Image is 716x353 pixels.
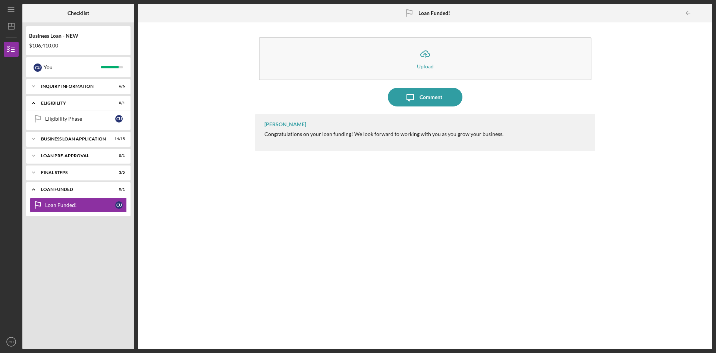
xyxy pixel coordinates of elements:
[264,121,306,127] div: [PERSON_NAME]
[41,187,106,192] div: LOAN FUNDED
[112,154,125,158] div: 0 / 1
[417,64,434,69] div: Upload
[45,116,115,122] div: Eligibility Phase
[34,64,42,72] div: C U
[259,37,591,80] button: Upload
[115,201,123,209] div: C U
[67,10,89,16] b: Checklist
[112,170,125,175] div: 3 / 5
[41,137,106,141] div: BUSINESS LOAN APPLICATION
[45,202,115,208] div: Loan Funded!
[112,84,125,89] div: 6 / 6
[112,101,125,105] div: 0 / 1
[388,88,462,106] button: Comment
[30,111,127,126] a: Eligibility PhaseCU
[29,43,128,49] div: $106,410.00
[418,10,450,16] b: Loan Funded!
[29,33,128,39] div: Business Loan - NEW
[41,170,106,175] div: FINAL STEPS
[41,101,106,105] div: ELIGIBILITY
[112,137,125,141] div: 14 / 15
[264,131,503,137] div: Congratulations on your loan funding! We look forward to working with you as you grow your business.
[41,154,106,158] div: LOAN PRE-APPROVAL
[41,84,106,89] div: INQUIRY INFORMATION
[115,115,123,123] div: C U
[420,88,442,106] div: Comment
[112,187,125,192] div: 0 / 1
[4,334,19,349] button: CU
[44,61,101,74] div: You
[30,198,127,213] a: Loan Funded!CU
[9,340,14,344] text: CU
